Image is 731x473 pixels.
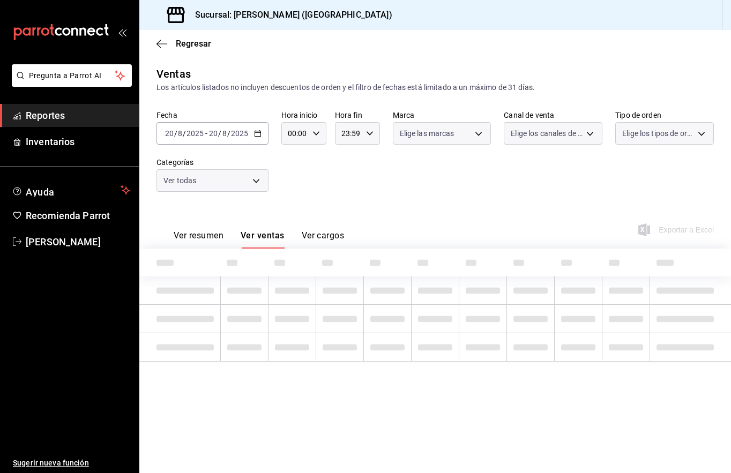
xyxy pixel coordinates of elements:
button: Ver cargos [302,230,345,249]
input: -- [165,129,174,138]
button: Ver ventas [241,230,285,249]
span: - [205,129,207,138]
span: Pregunta a Parrot AI [29,70,115,81]
input: -- [222,129,227,138]
label: Tipo de orden [615,111,714,119]
span: Elige las marcas [400,128,454,139]
input: ---- [186,129,204,138]
span: / [218,129,221,138]
button: Regresar [156,39,211,49]
button: Ver resumen [174,230,223,249]
label: Fecha [156,111,268,119]
div: Los artículos listados no incluyen descuentos de orden y el filtro de fechas está limitado a un m... [156,82,714,93]
span: Reportes [26,108,130,123]
span: Elige los canales de venta [511,128,583,139]
span: Ayuda [26,184,116,197]
span: Regresar [176,39,211,49]
label: Hora inicio [281,111,326,119]
div: navigation tabs [174,230,344,249]
button: Pregunta a Parrot AI [12,64,132,87]
input: -- [177,129,183,138]
label: Categorías [156,159,268,166]
input: ---- [230,129,249,138]
span: Recomienda Parrot [26,208,130,223]
label: Hora fin [335,111,380,119]
span: / [227,129,230,138]
span: Elige los tipos de orden [622,128,694,139]
a: Pregunta a Parrot AI [8,78,132,89]
span: [PERSON_NAME] [26,235,130,249]
button: open_drawer_menu [118,28,126,36]
input: -- [208,129,218,138]
label: Marca [393,111,491,119]
span: / [183,129,186,138]
h3: Sucursal: [PERSON_NAME] ([GEOGRAPHIC_DATA]) [187,9,392,21]
span: / [174,129,177,138]
label: Canal de venta [504,111,602,119]
span: Inventarios [26,134,130,149]
span: Sugerir nueva función [13,457,130,469]
span: Ver todas [163,175,196,186]
div: Ventas [156,66,191,82]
